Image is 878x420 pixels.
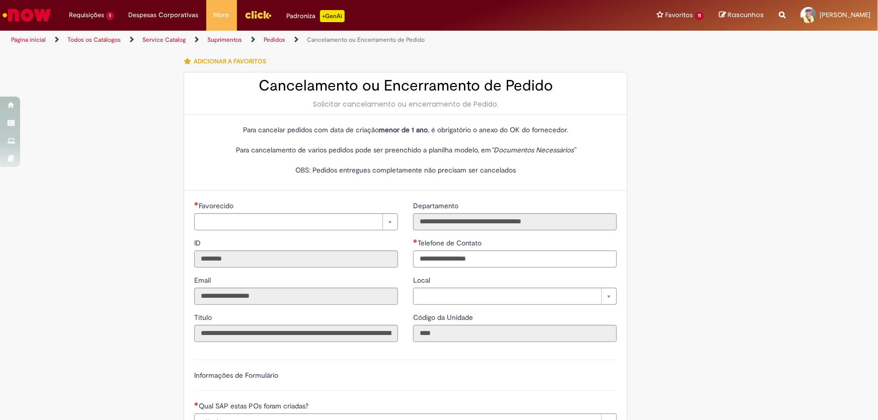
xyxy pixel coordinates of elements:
span: [PERSON_NAME] [820,11,870,19]
input: ID [194,250,398,268]
span: 11 [695,12,704,20]
span: Adicionar a Favoritos [194,57,266,65]
strong: menor de 1 ano [379,125,428,134]
span: More [214,10,229,20]
a: Cancelamento ou Encerramento de Pedido [307,36,425,44]
input: Departamento [413,213,617,230]
div: Padroniza [287,10,345,22]
label: Somente leitura - Título [194,312,214,322]
span: Telefone de Contato [418,238,484,247]
ul: Trilhas de página [8,31,578,49]
span: Despesas Corporativas [129,10,199,20]
span: Somente leitura - Departamento [413,201,460,210]
span: Qual SAP estas POs foram criadas? [199,401,310,410]
span: Somente leitura - Título [194,313,214,322]
button: Adicionar a Favoritos [184,51,272,72]
span: 1 [106,12,114,20]
input: Código da Unidade [413,325,617,342]
em: “Documentos Necessários” [491,145,576,154]
span: Necessários - Favorecido [199,201,235,210]
label: Somente leitura - Email [194,275,213,285]
h2: Cancelamento ou Encerramento de Pedido [194,77,617,94]
label: Somente leitura - Departamento [413,201,460,211]
a: Limpar campo Local [413,288,617,305]
div: Solicitar cancelamento ou encerramento de Pedido. [194,99,617,109]
span: Requisições [69,10,104,20]
a: Rascunhos [719,11,764,20]
label: Informações de Formulário [194,371,278,380]
span: Favoritos [665,10,693,20]
input: Telefone de Contato [413,250,617,268]
label: Somente leitura - ID [194,238,203,248]
img: click_logo_yellow_360x200.png [245,7,272,22]
label: Somente leitura - Código da Unidade [413,312,475,322]
img: ServiceNow [1,5,53,25]
span: Obrigatório Preenchido [413,239,418,243]
input: Título [194,325,398,342]
a: Limpar campo Favorecido [194,213,398,230]
a: Página inicial [11,36,46,44]
span: Necessários [194,402,199,406]
p: Para cancelar pedidos com data de criação , é obrigatório o anexo do OK do fornecedor. Para cance... [194,125,617,175]
a: Todos os Catálogos [67,36,121,44]
span: Local [413,276,432,285]
span: Rascunhos [728,10,764,20]
p: +GenAi [320,10,345,22]
a: Service Catalog [142,36,186,44]
input: Email [194,288,398,305]
span: Somente leitura - Email [194,276,213,285]
span: Somente leitura - Código da Unidade [413,313,475,322]
span: Necessários [194,202,199,206]
a: Pedidos [264,36,285,44]
a: Suprimentos [207,36,242,44]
